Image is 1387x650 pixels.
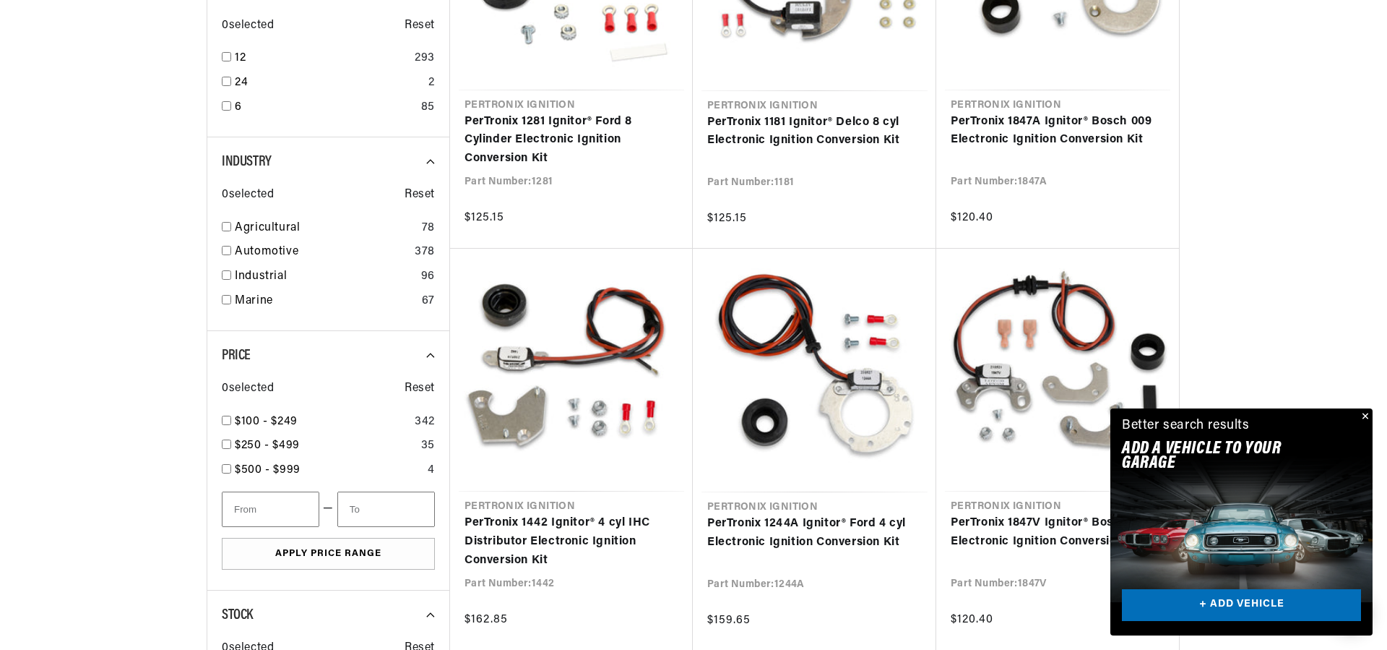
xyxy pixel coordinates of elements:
a: PerTronix 1847V Ignitor® Bosch 4 cyl Electronic Ignition Conversion Kit [951,514,1165,551]
a: PerTronix 1847A Ignitor® Bosch 009 Electronic Ignition Conversion Kit [951,113,1165,150]
span: $100 - $249 [235,416,298,427]
h2: Add A VEHICLE to your garage [1122,442,1325,471]
a: 24 [235,74,423,93]
div: 67 [422,292,435,311]
span: Reset [405,380,435,398]
div: 293 [415,49,435,68]
a: + ADD VEHICLE [1122,589,1361,622]
span: Reset [405,186,435,205]
div: 378 [415,243,435,262]
span: — [323,500,334,518]
a: PerTronix 1244A Ignitor® Ford 4 cyl Electronic Ignition Conversion Kit [707,515,922,552]
a: PerTronix 1281 Ignitor® Ford 8 Cylinder Electronic Ignition Conversion Kit [465,113,678,168]
span: Stock [222,608,253,623]
span: 0 selected [222,17,274,35]
a: Agricultural [235,219,416,238]
div: 85 [421,98,435,117]
button: Apply Price Range [222,538,435,570]
a: 12 [235,49,409,68]
a: PerTronix 1442 Ignitor® 4 cyl IHC Distributor Electronic Ignition Conversion Kit [465,514,678,570]
a: Automotive [235,243,409,262]
input: From [222,492,319,527]
span: 0 selected [222,186,274,205]
a: Industrial [235,268,415,286]
span: Reset [405,17,435,35]
span: $500 - $999 [235,464,301,476]
div: 2 [428,74,435,93]
a: Marine [235,292,416,311]
span: Industry [222,155,272,169]
div: Better search results [1122,416,1250,437]
div: 342 [415,413,435,432]
div: 35 [421,437,435,456]
button: Close [1355,409,1373,426]
span: Price [222,348,251,363]
a: PerTronix 1181 Ignitor® Delco 8 cyl Electronic Ignition Conversion Kit [707,114,922,150]
span: $250 - $499 [235,440,300,451]
input: To [337,492,435,527]
div: 78 [422,219,435,238]
div: 96 [421,268,435,286]
div: 4 [428,461,435,480]
a: 6 [235,98,415,117]
span: 0 selected [222,380,274,398]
